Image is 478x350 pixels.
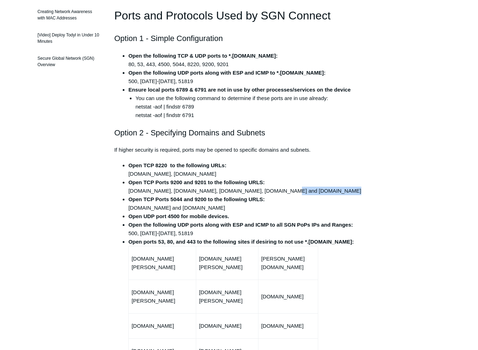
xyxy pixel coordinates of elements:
strong: Open TCP Ports 5044 and 9200 to the following URLS: [128,196,265,202]
strong: Open TCP Ports 9200 and 9201 to the following URLS: [128,179,265,185]
strong: Ensure local ports 6789 & 6791 are not in use by other processes/services on the device [128,87,351,93]
li: 500, [DATE]-[DATE], 51819 [128,69,364,86]
strong: Open UDP port 4500 for mobile devices. [128,213,229,219]
li: 80, 53, 443, 4500, 5044, 8220, 9200, 9201 [128,52,364,69]
p: [DOMAIN_NAME] [261,292,315,301]
li: 500, [DATE]-[DATE], 51819 [128,221,364,238]
strong: Open ports 53, 80, and 443 to the following sites if desiring to not use *.[DOMAIN_NAME]: [128,239,354,245]
p: [DOMAIN_NAME] [132,322,193,330]
a: Creating Network Awareness with MAC Addresses [34,5,104,25]
p: [DOMAIN_NAME][PERSON_NAME] [199,255,255,272]
p: [DOMAIN_NAME] [199,322,255,330]
h2: Option 2 - Specifying Domains and Subnets [114,127,364,139]
li: [DOMAIN_NAME], [DOMAIN_NAME], [DOMAIN_NAME], [DOMAIN_NAME] and [DOMAIN_NAME] [128,178,364,195]
strong: Open the following UDP ports along with ESP and ICMP to all SGN PoPs IPs and Ranges: [128,222,353,228]
li: [DOMAIN_NAME], [DOMAIN_NAME] [128,161,364,178]
a: Secure Global Network (SGN) Overview [34,52,104,71]
p: [PERSON_NAME][DOMAIN_NAME] [261,255,315,272]
li: You can use the following command to determine if these ports are in use already: netstat -aof | ... [135,94,364,119]
h1: Ports and Protocols Used by SGN Connect [114,7,364,25]
td: [DOMAIN_NAME][PERSON_NAME] [129,246,196,280]
h2: Option 1 - Simple Configuration [114,32,364,45]
a: [Video] Deploy Todyl in Under 10 Minutes [34,28,104,48]
strong: Open the following UDP ports along with ESP and ICMP to *.[DOMAIN_NAME]: [128,70,326,76]
p: [DOMAIN_NAME][PERSON_NAME] [132,288,193,305]
p: [DOMAIN_NAME] [261,322,315,330]
p: [DOMAIN_NAME][PERSON_NAME] [199,288,255,305]
strong: Open TCP 8220 to the following URLs: [128,162,226,168]
li: [DOMAIN_NAME] and [DOMAIN_NAME] [128,195,364,212]
strong: Open the following TCP & UDP ports to *.[DOMAIN_NAME]: [128,53,278,59]
p: If higher security is required, ports may be opened to specific domains and subnets. [114,146,364,154]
